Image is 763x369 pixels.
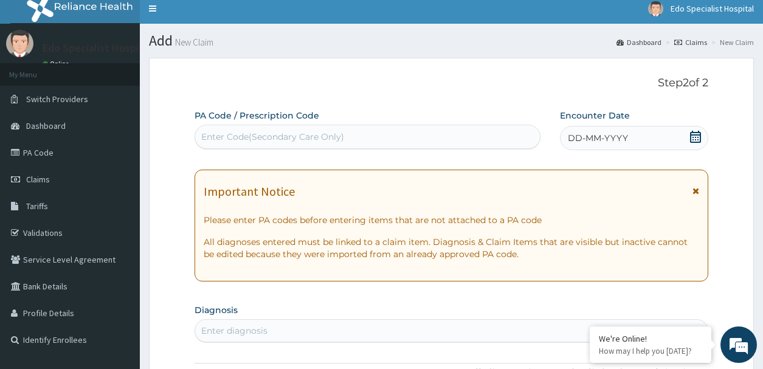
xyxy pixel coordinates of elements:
h1: Add [149,33,754,49]
div: Enter diagnosis [201,325,268,337]
span: Switch Providers [26,94,88,105]
span: Edo Specialist Hospital [671,3,754,14]
p: Edo Specialist Hospital [43,43,152,53]
div: Enter Code(Secondary Care Only) [201,131,344,143]
label: PA Code / Prescription Code [195,109,319,122]
span: We're online! [71,108,168,231]
img: d_794563401_company_1708531726252_794563401 [22,61,49,91]
h1: Important Notice [204,185,295,198]
span: Dashboard [26,120,66,131]
span: Claims [26,174,50,185]
div: Chat with us now [63,68,204,84]
a: Online [43,60,72,68]
a: Dashboard [616,37,661,47]
small: New Claim [173,38,213,47]
li: New Claim [708,37,754,47]
img: User Image [6,30,33,57]
div: We're Online! [599,333,702,344]
p: Step 2 of 2 [195,77,708,90]
div: Minimize live chat window [199,6,229,35]
p: All diagnoses entered must be linked to a claim item. Diagnosis & Claim Items that are visible bu... [204,236,699,260]
p: How may I help you today? [599,346,702,356]
a: Claims [674,37,707,47]
p: Please enter PA codes before entering items that are not attached to a PA code [204,214,699,226]
label: Encounter Date [560,109,630,122]
textarea: Type your message and hit 'Enter' [6,243,232,285]
span: DD-MM-YYYY [568,132,628,144]
span: Tariffs [26,201,48,212]
img: User Image [648,1,663,16]
label: Diagnosis [195,304,238,316]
